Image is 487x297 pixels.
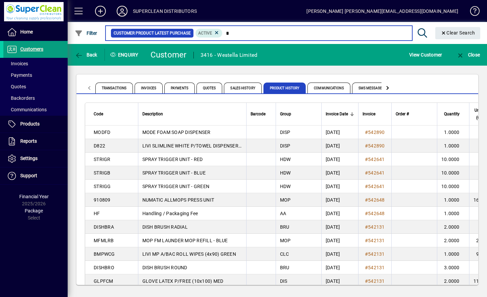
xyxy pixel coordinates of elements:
button: Clear [435,27,481,39]
td: 1.0000 [437,247,469,261]
td: [DATE] [321,166,358,180]
button: Close [455,49,482,61]
span: # [365,238,368,243]
span: 542131 [368,251,385,257]
a: #542648 [363,196,387,204]
span: MODFD [94,130,110,135]
span: DISHBRA [94,224,114,230]
span: Invoices [135,83,163,93]
span: Communications [307,83,350,93]
a: #542641 [363,169,387,177]
td: 3.0000 [437,261,469,274]
span: STRIGB [94,170,111,176]
td: [DATE] [321,234,358,247]
span: Barcode [251,110,265,118]
span: Home [20,29,33,35]
span: MOP [280,197,291,203]
a: #542131 [363,223,387,231]
span: GLOVE LATEX P/FREE (10x100) MED [142,278,224,284]
span: # [365,157,368,162]
td: 1.0000 [437,125,469,139]
span: SMS Messages [352,83,391,93]
a: #542641 [363,156,387,163]
span: # [365,184,368,189]
span: Transactions [95,83,133,93]
span: Active [198,31,212,36]
td: [DATE] [321,180,358,193]
a: #542131 [363,237,387,244]
span: HDW [280,184,291,189]
td: [DATE] [321,207,358,220]
button: Back [73,49,99,61]
span: Support [20,173,37,178]
a: Backorders [3,92,68,104]
span: Financial Year [19,194,49,199]
td: [DATE] [321,125,358,139]
span: SPRAY TRIGGER UNIT - BLUE [142,170,206,176]
span: Reports [20,138,37,144]
span: Back [75,52,97,58]
span: 910809 [94,197,111,203]
span: Package [25,208,43,213]
span: DISH BRUSH ROUND [142,265,187,270]
span: Payments [164,83,195,93]
span: HDW [280,170,291,176]
td: 2.0000 [437,274,469,288]
span: CLC [280,251,289,257]
span: Quotes [7,84,26,89]
a: Support [3,167,68,184]
td: [DATE] [321,139,358,153]
div: [PERSON_NAME] [PERSON_NAME][EMAIL_ADDRESS][DOMAIN_NAME] [306,6,458,17]
a: Products [3,116,68,133]
span: AA [280,211,286,216]
button: Filter [73,27,99,39]
td: 1.0000 [437,207,469,220]
span: STRIGG [94,184,111,189]
span: 542890 [368,130,385,135]
td: [DATE] [321,274,358,288]
app-page-header-button: Back [68,49,105,61]
a: Home [3,24,68,41]
span: DISP [280,143,291,148]
span: Handling / Packaging Fee [142,211,198,216]
span: BRU [280,224,289,230]
span: Customer Product Latest Purchase [114,30,191,37]
a: Invoices [3,58,68,69]
span: 542890 [368,143,385,148]
div: Invoice Date [326,110,354,118]
span: Description [142,110,163,118]
button: Profile [111,5,133,17]
span: Order # [396,110,409,118]
a: Payments [3,69,68,81]
span: # [365,224,368,230]
span: 542131 [368,238,385,243]
div: Quantity [441,110,466,118]
span: Communications [7,107,47,112]
a: #542641 [363,183,387,190]
span: LIVI SLIMLINE WHITE P/TOWEL DISPENSER - LARGE [142,143,257,148]
span: Quotes [196,83,223,93]
button: Add [90,5,111,17]
button: View Customer [408,49,444,61]
span: # [365,143,368,148]
div: Enquiry [105,49,145,60]
div: Description [142,110,242,118]
span: Settings [20,156,38,161]
span: DIS [280,278,287,284]
a: #542890 [363,129,387,136]
td: 1.0000 [437,139,469,153]
a: #542890 [363,142,387,150]
span: Group [280,110,291,118]
span: Clear Search [441,30,475,36]
span: 542648 [368,197,385,203]
span: # [365,211,368,216]
span: Invoices [7,61,28,66]
div: Group [280,110,317,118]
span: # [365,265,368,270]
span: 542641 [368,157,385,162]
span: MOP [280,238,291,243]
a: Communications [3,104,68,115]
td: 10.0000 [437,180,469,193]
td: [DATE] [321,247,358,261]
div: Barcode [251,110,272,118]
